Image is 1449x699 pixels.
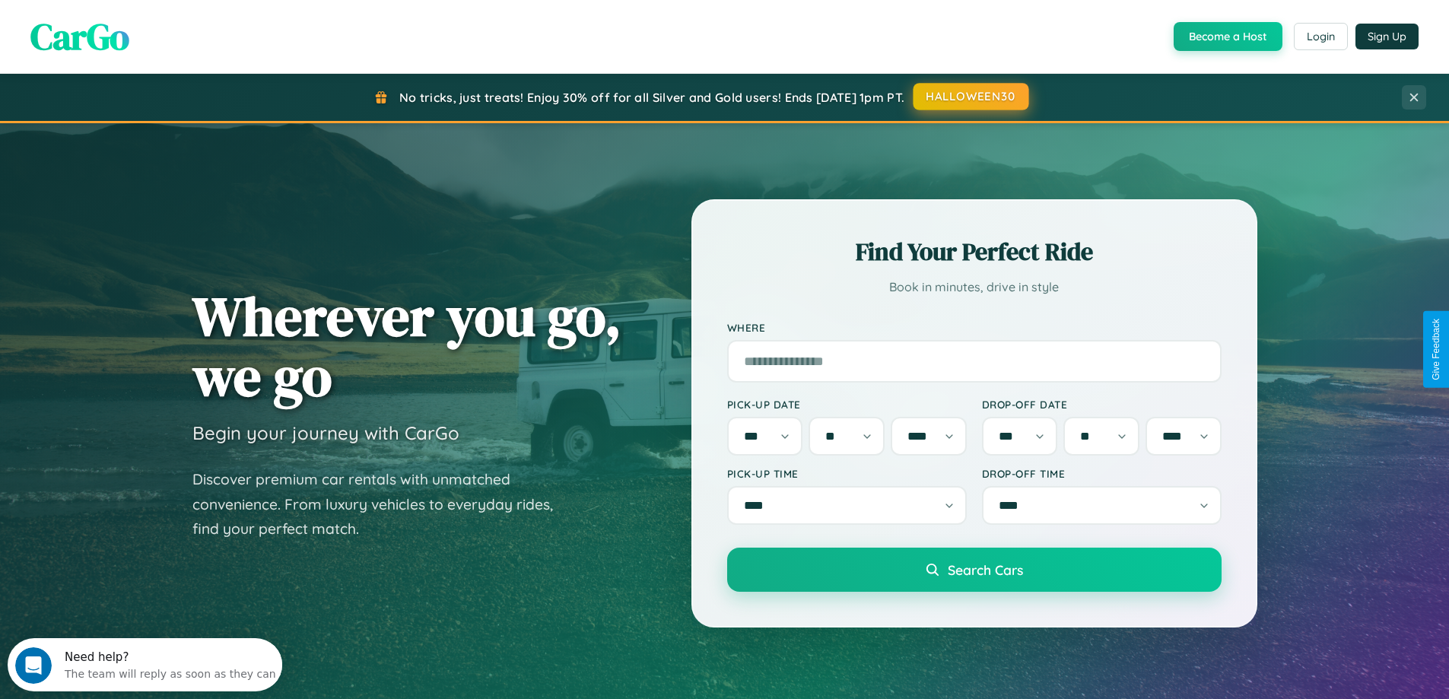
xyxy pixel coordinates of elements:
[948,561,1023,578] span: Search Cars
[30,11,129,62] span: CarGo
[982,398,1222,411] label: Drop-off Date
[727,235,1222,268] h2: Find Your Perfect Ride
[727,467,967,480] label: Pick-up Time
[57,13,269,25] div: Need help?
[8,638,282,691] iframe: Intercom live chat discovery launcher
[727,321,1222,334] label: Where
[192,421,459,444] h3: Begin your journey with CarGo
[1174,22,1282,51] button: Become a Host
[15,647,52,684] iframe: Intercom live chat
[192,467,573,542] p: Discover premium car rentals with unmatched convenience. From luxury vehicles to everyday rides, ...
[727,276,1222,298] p: Book in minutes, drive in style
[399,90,904,105] span: No tricks, just treats! Enjoy 30% off for all Silver and Gold users! Ends [DATE] 1pm PT.
[982,467,1222,480] label: Drop-off Time
[727,548,1222,592] button: Search Cars
[6,6,283,48] div: Open Intercom Messenger
[1294,23,1348,50] button: Login
[727,398,967,411] label: Pick-up Date
[914,83,1029,110] button: HALLOWEEN30
[1431,319,1441,380] div: Give Feedback
[57,25,269,41] div: The team will reply as soon as they can
[192,286,621,406] h1: Wherever you go, we go
[1355,24,1419,49] button: Sign Up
